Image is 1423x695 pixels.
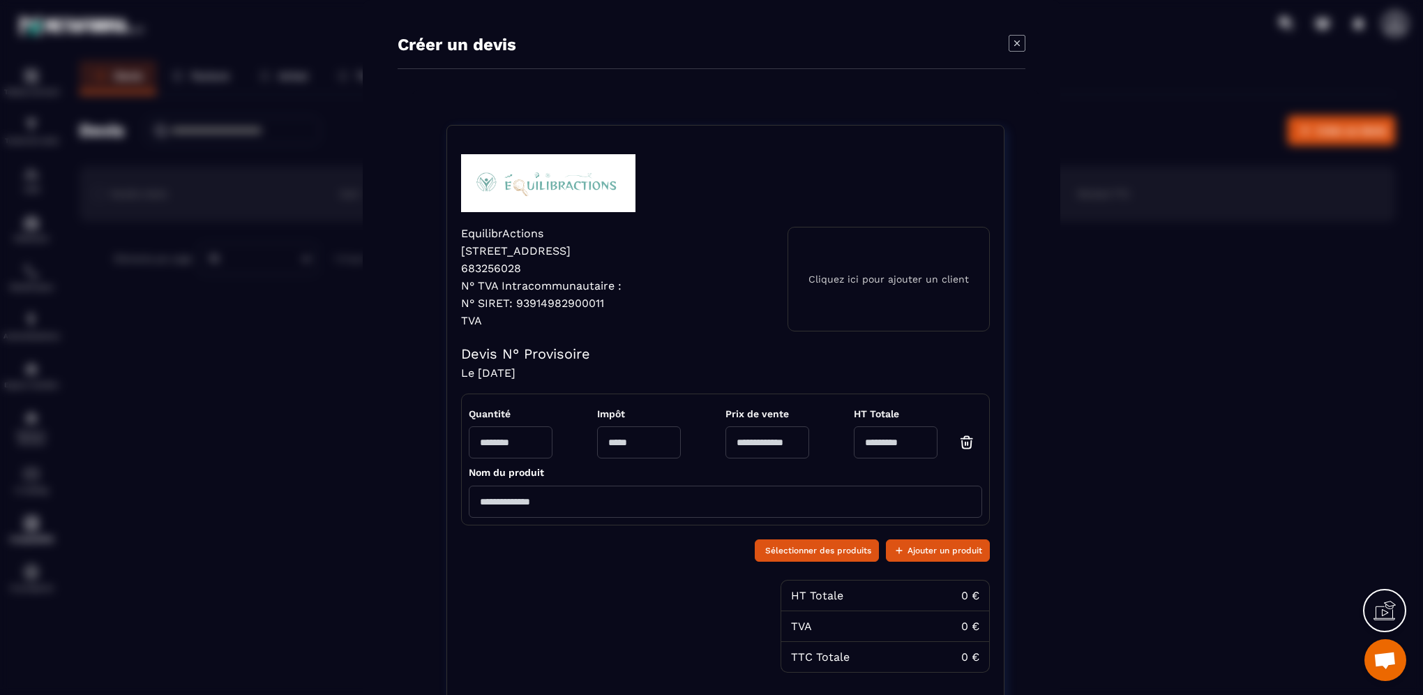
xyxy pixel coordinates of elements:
p: N° SIRET: 93914982900011 [461,297,622,310]
button: Ajouter un produit [886,539,990,562]
span: Nom du produit [469,467,544,478]
span: HT Totale [854,408,982,419]
p: TVA [461,314,622,327]
span: Ajouter un produit [908,544,982,558]
span: Prix de vente [725,408,809,419]
p: Créer un devis [398,35,516,54]
span: Impôt [597,408,681,419]
div: TVA [791,620,812,633]
a: Ouvrir le chat [1364,639,1406,681]
img: logo [461,140,635,227]
span: Sélectionner des produits [765,544,871,558]
div: HT Totale [791,589,843,602]
p: N° TVA Intracommunautaire : [461,279,622,292]
span: Quantité [469,408,552,419]
p: 683256028 [461,262,622,275]
h4: Devis N° Provisoire [461,345,990,362]
p: [STREET_ADDRESS] [461,244,622,257]
button: Sélectionner des produits [755,539,879,562]
p: Cliquez ici pour ajouter un client [808,274,969,285]
p: EquilibrActions [461,227,622,240]
div: TTC Totale [791,650,850,664]
div: 0 € [961,620,979,633]
div: 0 € [961,589,979,602]
div: 0 € [961,650,979,664]
h4: Le [DATE] [461,366,990,380]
